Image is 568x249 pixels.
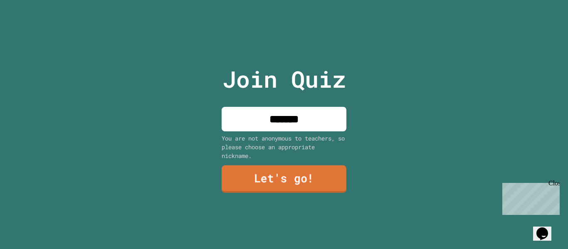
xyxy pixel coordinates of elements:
[499,180,560,215] iframe: chat widget
[222,134,346,160] div: You are not anonymous to teachers, so please choose an appropriate nickname.
[222,62,346,96] p: Join Quiz
[222,165,346,193] a: Let's go!
[3,3,57,53] div: Chat with us now!Close
[533,216,560,241] iframe: chat widget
